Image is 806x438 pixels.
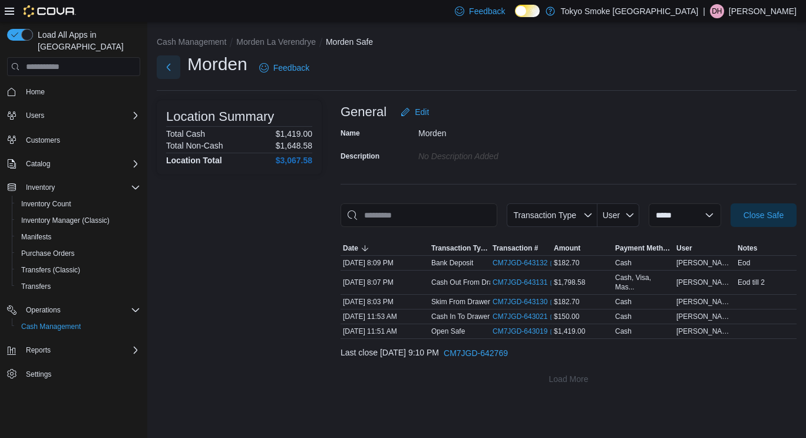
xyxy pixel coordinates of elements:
button: Transaction Type [429,241,490,255]
h1: Morden [187,52,247,76]
span: Payment Methods [615,243,672,253]
span: Transfers [16,279,140,294]
h4: $3,067.58 [276,156,312,165]
button: Customers [2,131,145,148]
div: Cash [615,327,632,336]
span: Eod [738,258,750,268]
span: Transaction Type [513,210,576,220]
span: User [603,210,620,220]
p: $1,419.00 [276,129,312,139]
a: Customers [21,133,65,147]
h3: Location Summary [166,110,274,124]
svg: External link [550,279,557,286]
a: Inventory Manager (Classic) [16,213,114,228]
span: Feedback [273,62,309,74]
span: Load More [549,373,589,385]
button: Payment Methods [613,241,674,255]
span: [PERSON_NAME] [676,327,733,336]
span: Transaction # [493,243,538,253]
button: Reports [21,343,55,357]
button: Catalog [2,156,145,172]
h4: Location Total [166,156,222,165]
button: Edit [396,100,434,124]
a: CM7JGD-643130External link [493,297,557,307]
div: [DATE] 8:09 PM [341,256,429,270]
p: $1,648.58 [276,141,312,150]
p: Cash In To Drawer (Drawer2) [431,312,523,321]
span: Transfers [21,282,51,291]
span: $150.00 [554,312,579,321]
button: Load More [341,367,797,391]
span: Inventory Manager (Classic) [21,216,110,225]
button: Amount [551,241,613,255]
span: Customers [26,136,60,145]
label: Name [341,129,360,138]
span: DH [712,4,722,18]
button: Manifests [12,229,145,245]
span: Customers [21,132,140,147]
span: Inventory [26,183,55,192]
h6: Total Non-Cash [166,141,223,150]
a: CM7JGD-643019External link [493,327,557,336]
button: Notes [735,241,797,255]
p: Skim From Drawer (Drawer2) [431,297,524,307]
button: Transaction # [490,241,551,255]
button: Next [157,55,180,79]
svg: External link [550,299,557,306]
div: Cash [615,297,632,307]
span: Catalog [21,157,140,171]
span: Load All Apps in [GEOGRAPHIC_DATA] [33,29,140,52]
a: CM7JGD-643131External link [493,278,557,287]
span: Reports [26,345,51,355]
a: Home [21,85,49,99]
button: Inventory [21,180,60,195]
span: Operations [26,305,61,315]
span: Eod till 2 [738,278,765,287]
span: Users [26,111,44,120]
button: Reports [2,342,145,358]
button: Users [21,108,49,123]
a: Inventory Count [16,197,76,211]
span: Settings [21,367,140,381]
span: Inventory [21,180,140,195]
img: Cova [24,5,76,17]
span: Manifests [21,232,51,242]
nav: Complex example [7,78,140,413]
button: Catalog [21,157,55,171]
span: Inventory Count [21,199,71,209]
svg: External link [550,260,557,267]
button: Inventory [2,179,145,196]
span: Amount [554,243,580,253]
div: Cash, Visa, Mas... [615,273,672,292]
p: Bank Deposit [431,258,473,268]
div: [DATE] 8:07 PM [341,275,429,289]
button: CM7JGD-642769 [439,341,513,365]
span: CM7JGD-642769 [444,347,508,359]
span: Close Safe [744,209,784,221]
span: Manifests [16,230,140,244]
span: Purchase Orders [21,249,75,258]
span: Edit [415,106,429,118]
div: Cash [615,312,632,321]
div: [DATE] 11:51 AM [341,324,429,338]
div: No Description added [418,147,576,161]
div: [DATE] 11:53 AM [341,309,429,324]
h6: Total Cash [166,129,205,139]
span: Feedback [469,5,505,17]
span: [PERSON_NAME] [676,278,733,287]
a: Purchase Orders [16,246,80,261]
span: Inventory Manager (Classic) [16,213,140,228]
button: Morden La Verendrye [236,37,316,47]
button: Operations [2,302,145,318]
a: Cash Management [16,320,85,334]
a: Feedback [255,56,314,80]
button: Cash Management [12,318,145,335]
span: [PERSON_NAME] [676,312,733,321]
a: Manifests [16,230,56,244]
a: CM7JGD-643132External link [493,258,557,268]
span: Inventory Count [16,197,140,211]
span: Transfers (Classic) [16,263,140,277]
p: Open Safe [431,327,465,336]
p: | [703,4,705,18]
